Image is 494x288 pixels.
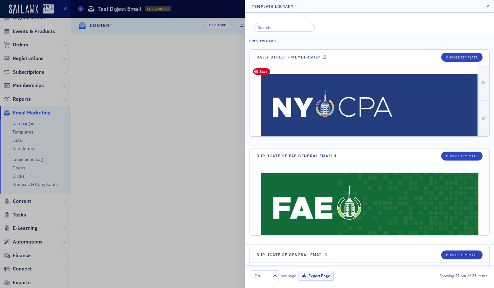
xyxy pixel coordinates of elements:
button: Choose Template [441,250,483,259]
span: Save [253,68,270,75]
button: Choose Template [441,152,483,161]
label: per page [281,273,296,278]
a: Duplicate of General Email 1 [257,252,334,257]
span: Preview Card [249,39,276,43]
a: Duplicate of FAE General Email 1 [257,154,343,158]
strong: 21 [454,273,461,278]
div: 25 [255,272,269,279]
button: Export Page [298,271,334,281]
button: Choose Template [441,53,483,62]
div: Showing out of items [413,273,487,278]
h4: Template Library [252,3,294,9]
input: Search… [254,23,315,32]
a: Daily Digest - Membership [257,55,326,59]
strong: 21 [471,273,477,278]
